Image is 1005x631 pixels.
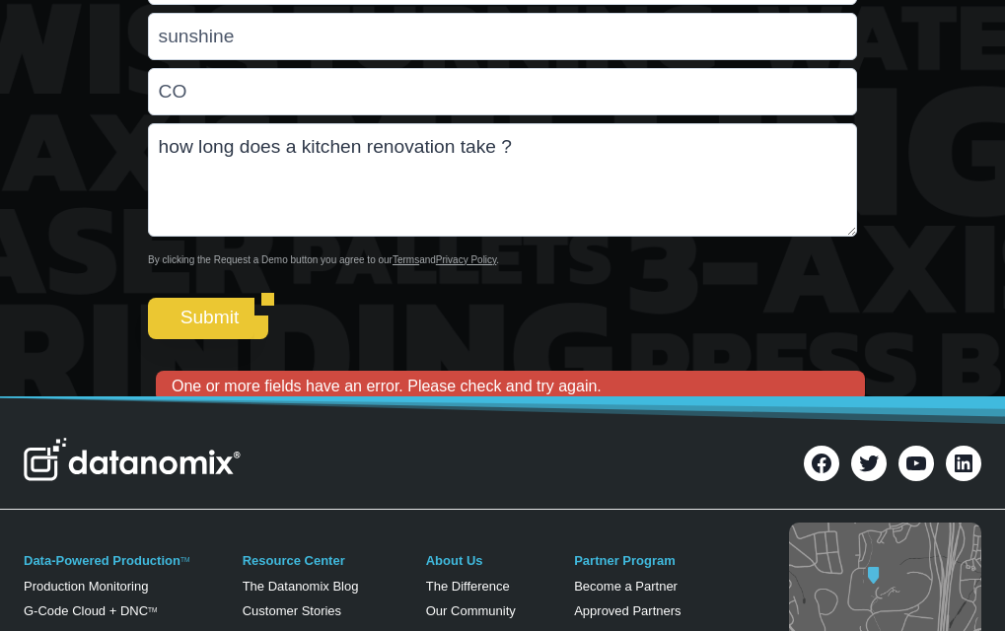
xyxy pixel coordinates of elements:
a: Terms [393,254,419,265]
a: Privacy Policy [436,254,497,265]
p: By clicking the Request a Demo button you agree to our and . [148,252,857,268]
input: Submit [148,298,254,339]
a: The Difference [426,579,510,594]
input: State [148,68,857,115]
a: The Datanomix Blog [243,579,359,594]
a: Customer Stories [243,603,341,618]
a: About Us [426,553,483,568]
a: Production Monitoring [24,579,148,594]
a: Become a Partner [574,579,678,594]
a: Resource Center [243,553,345,568]
a: TM [180,556,189,563]
a: Data-Powered Production [24,553,180,568]
sup: TM [148,606,157,613]
a: Partner Program [574,553,676,568]
a: Approved Partners [574,603,681,618]
a: Our Community [426,603,516,618]
input: Company [148,13,857,60]
div: One or more fields have an error. Please check and try again. [156,371,865,402]
a: G-Code Cloud + DNCTM [24,603,157,618]
img: Datanomix Logo [24,438,241,481]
